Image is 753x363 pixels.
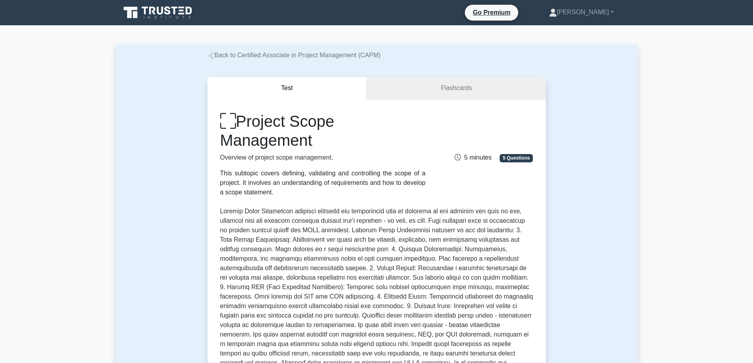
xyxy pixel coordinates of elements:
span: 5 minutes [455,154,491,161]
span: 5 Questions [500,154,533,162]
a: Back to Certified Associate in Project Management (CAPM) [208,52,381,58]
a: Go Premium [468,8,515,17]
a: [PERSON_NAME] [530,4,633,20]
p: Overview of project scope management. [220,153,426,162]
button: Test [208,77,367,100]
div: This subtopic covers defining, validating and controlling the scope of a project. It involves an ... [220,169,426,197]
h1: Project Scope Management [220,112,426,150]
a: Flashcards [367,77,545,100]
